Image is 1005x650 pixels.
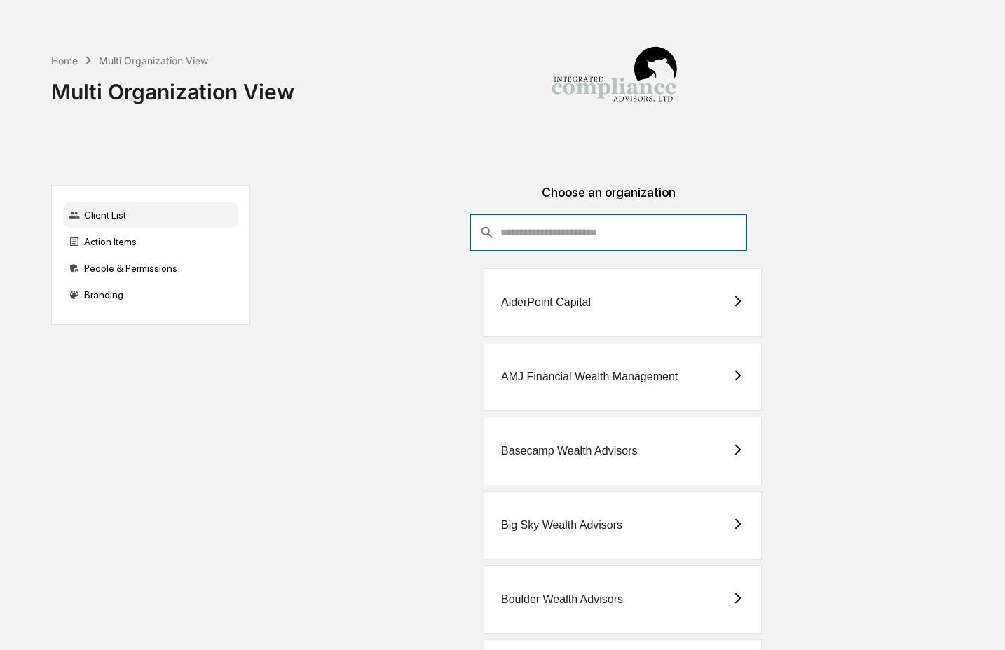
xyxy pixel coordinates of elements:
div: Home [51,55,78,67]
div: People & Permissions [63,256,238,281]
div: Big Sky Wealth Advisors [501,519,622,532]
div: Branding [63,282,238,307]
div: Multi Organization View [99,55,208,67]
div: Choose an organization [261,185,956,214]
div: Basecamp Wealth Advisors [501,445,637,457]
div: Client List [63,202,238,228]
div: consultant-dashboard__filter-organizations-search-bar [470,214,747,251]
div: AMJ Financial Wealth Management [501,371,678,383]
div: Boulder Wealth Advisors [501,593,623,606]
div: Action Items [63,229,238,254]
div: AlderPoint Capital [501,296,591,309]
div: Multi Organization View [51,68,294,104]
img: Integrated Compliance Advisors [544,11,684,151]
